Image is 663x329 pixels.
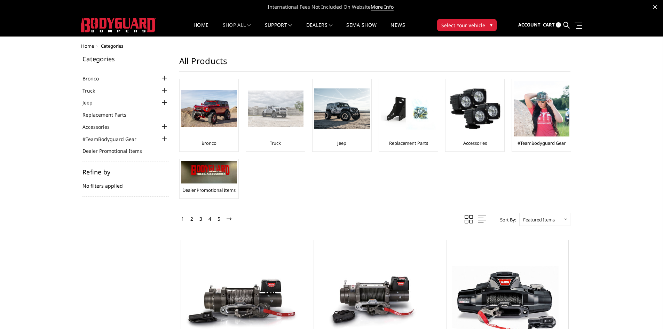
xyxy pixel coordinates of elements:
a: Account [518,16,540,34]
a: Dealer Promotional Items [82,147,151,155]
a: Cart 0 [543,16,561,34]
span: Cart [543,22,555,28]
span: Select Your Vehicle [441,22,485,29]
a: Replacement Parts [389,140,428,146]
a: Dealer Promotional Items [182,187,236,193]
a: Accessories [463,140,487,146]
a: News [390,23,405,36]
a: 4 [207,215,213,223]
span: Categories [101,43,123,49]
a: Jeep [337,140,346,146]
a: #TeamBodyguard Gear [82,135,145,143]
span: Account [518,22,540,28]
h5: Categories [82,56,169,62]
a: Support [265,23,292,36]
a: Accessories [82,123,118,131]
div: No filters applied [82,169,169,197]
a: More Info [371,3,394,10]
img: BODYGUARD BUMPERS [81,18,156,32]
a: Dealers [306,23,333,36]
a: 5 [216,215,222,223]
a: Home [194,23,208,36]
a: #TeamBodyguard Gear [518,140,566,146]
a: Replacement Parts [82,111,135,118]
a: Home [81,43,94,49]
a: Bronco [82,75,108,82]
a: 2 [189,215,195,223]
a: Truck [82,87,104,94]
h1: All Products [179,56,570,72]
a: 3 [198,215,204,223]
label: Sort By: [496,214,516,225]
a: Truck [270,140,281,146]
span: ▾ [490,21,492,29]
a: 1 [180,215,186,223]
a: Bronco [202,140,216,146]
a: SEMA Show [346,23,377,36]
span: 0 [556,22,561,28]
button: Select Your Vehicle [437,19,497,31]
a: shop all [223,23,251,36]
a: Jeep [82,99,101,106]
h5: Refine by [82,169,169,175]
